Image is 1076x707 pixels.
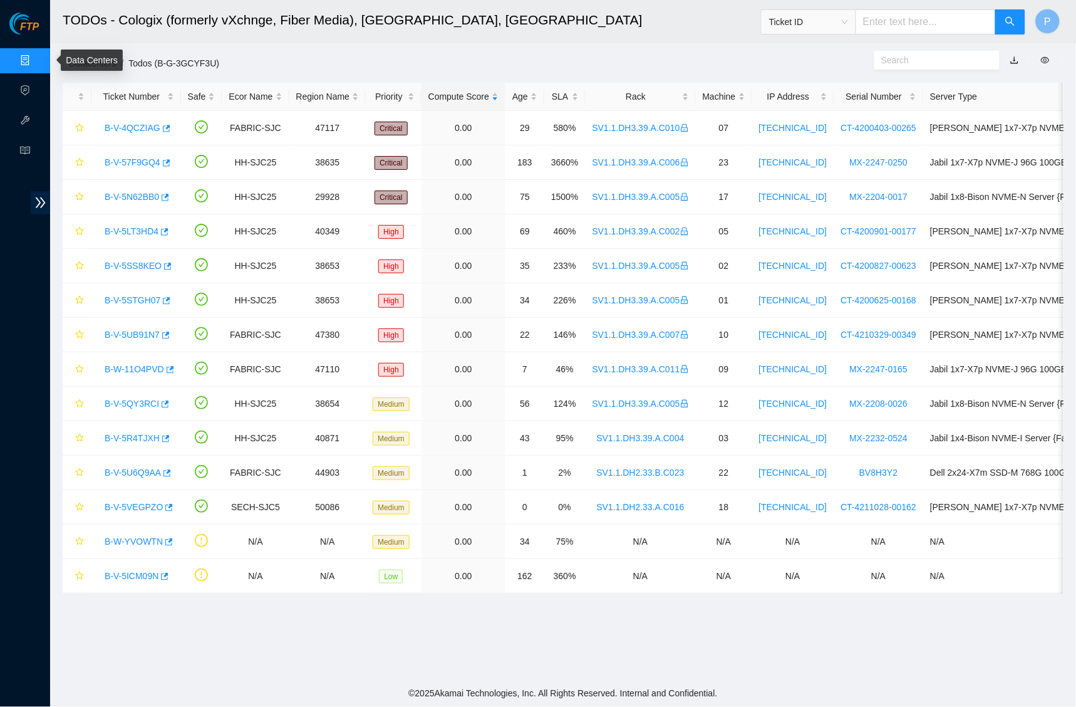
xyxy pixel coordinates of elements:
[105,261,162,271] a: B-V-5SS8KEO
[759,399,827,409] a: [TECHNICAL_ID]
[378,259,404,273] span: High
[1005,16,1015,28] span: search
[289,456,366,490] td: 44903
[544,421,586,456] td: 95%
[1001,50,1028,70] button: download
[696,249,752,283] td: 02
[759,330,827,340] a: [TECHNICAL_ID]
[289,525,366,559] td: N/A
[759,364,827,374] a: [TECHNICAL_ID]
[289,111,366,145] td: 47117
[195,120,208,134] span: check-circle
[696,559,752,594] td: N/A
[378,225,404,239] span: High
[289,145,366,180] td: 38635
[422,387,505,421] td: 0.00
[759,468,827,478] a: [TECHNICAL_ID]
[105,295,160,305] a: B-V-5STGH07
[544,145,586,180] td: 3660%
[544,352,586,387] td: 46%
[195,431,208,444] span: check-circle
[105,192,159,202] a: B-V-5N62BB0
[696,421,752,456] td: 03
[592,364,689,374] a: SV1.1.DH3.39.A.C011lock
[70,221,85,241] button: star
[752,525,834,559] td: N/A
[592,123,689,133] a: SV1.1.DH3.39.A.C010lock
[422,318,505,352] td: 0.00
[105,364,164,374] a: B-W-11O4PVD
[195,293,208,306] span: check-circle
[422,214,505,249] td: 0.00
[373,432,410,446] span: Medium
[505,111,544,145] td: 29
[696,283,752,318] td: 01
[195,568,208,582] span: exclamation-circle
[841,123,917,133] a: CT-4200403-00265
[680,399,689,408] span: lock
[375,122,408,135] span: Critical
[505,559,544,594] td: 162
[505,387,544,421] td: 56
[195,534,208,547] span: exclamation-circle
[222,180,289,214] td: HH-SJC25
[834,525,924,559] td: N/A
[105,123,160,133] a: B-V-4QCZIAG
[850,399,908,409] a: MX-2208-0026
[1041,56,1050,65] span: eye
[881,53,983,67] input: Search
[505,214,544,249] td: 69
[696,214,752,249] td: 05
[289,490,366,525] td: 50086
[195,189,208,202] span: check-circle
[696,490,752,525] td: 18
[841,295,917,305] a: CT-4200625-00168
[759,295,827,305] a: [TECHNICAL_ID]
[105,399,159,409] a: B-V-5QY3RCI
[105,433,160,443] a: B-V-5R4TJXH
[505,180,544,214] td: 75
[70,118,85,138] button: star
[422,490,505,525] td: 0.00
[422,421,505,456] td: 0.00
[759,123,827,133] a: [TECHNICAL_ID]
[289,249,366,283] td: 38653
[289,214,366,249] td: 40349
[105,330,160,340] a: B-V-5UB91N7
[505,421,544,456] td: 43
[505,283,544,318] td: 34
[680,158,689,167] span: lock
[850,192,908,202] a: MX-2204-0017
[544,490,586,525] td: 0%
[105,468,161,478] a: B-V-5U6Q9AA
[75,434,84,444] span: star
[222,249,289,283] td: HH-SJC25
[375,156,408,170] span: Critical
[70,532,85,552] button: star
[75,227,84,237] span: star
[289,421,366,456] td: 40871
[759,226,827,236] a: [TECHNICAL_ID]
[592,192,689,202] a: SV1.1.DH3.39.A.C005lock
[752,559,834,594] td: N/A
[50,681,1076,707] footer: © 2025 Akamai Technologies, Inc. All Rights Reserved. Internal and Confidential.
[75,503,84,513] span: star
[289,180,366,214] td: 29928
[592,330,689,340] a: SV1.1.DH3.39.A.C007lock
[378,294,404,308] span: High
[70,290,85,310] button: star
[1010,55,1019,65] a: download
[422,249,505,283] td: 0.00
[195,258,208,271] span: check-circle
[31,191,50,214] span: double-right
[70,463,85,483] button: star
[75,365,84,375] span: star
[759,433,827,443] a: [TECHNICAL_ID]
[680,330,689,339] span: lock
[70,187,85,207] button: star
[544,456,586,490] td: 2%
[222,559,289,594] td: N/A
[597,468,685,478] a: SV1.1.DH2.33.B.C023
[586,525,696,559] td: N/A
[195,155,208,168] span: check-circle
